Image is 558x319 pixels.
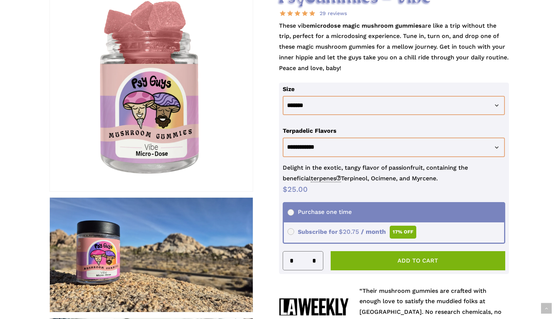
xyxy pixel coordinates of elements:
[283,86,294,93] label: Size
[283,163,505,184] p: Delight in the exotic, tangy flavor of passionfruit, containing the beneficial Terpineol, Ocimene...
[279,21,509,83] p: These vibe are like a trip without the trip, perfect for a microdosing experience. Tune in, turn ...
[283,127,337,134] label: Terpadelic Flavors
[287,228,416,235] span: Subscribe for
[339,228,343,235] span: $
[283,185,308,194] bdi: 25.00
[339,228,359,235] span: 20.75
[287,208,352,215] span: Purchase one time
[310,22,422,29] strong: microdose magic mushroom gummies
[361,228,386,235] span: / month
[296,252,310,270] input: Product quantity
[311,175,341,182] span: terpenes
[279,298,348,316] img: La Weekly Logo
[541,303,552,314] a: Back to top
[331,251,505,270] button: Add to cart
[283,185,287,194] span: $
